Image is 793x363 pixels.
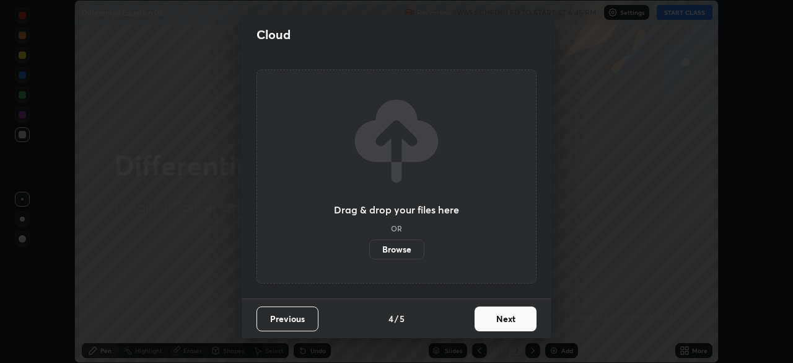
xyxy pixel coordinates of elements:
[334,205,459,215] h3: Drag & drop your files here
[388,312,393,325] h4: 4
[256,307,318,331] button: Previous
[256,27,291,43] h2: Cloud
[400,312,405,325] h4: 5
[391,225,402,232] h5: OR
[475,307,537,331] button: Next
[395,312,398,325] h4: /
